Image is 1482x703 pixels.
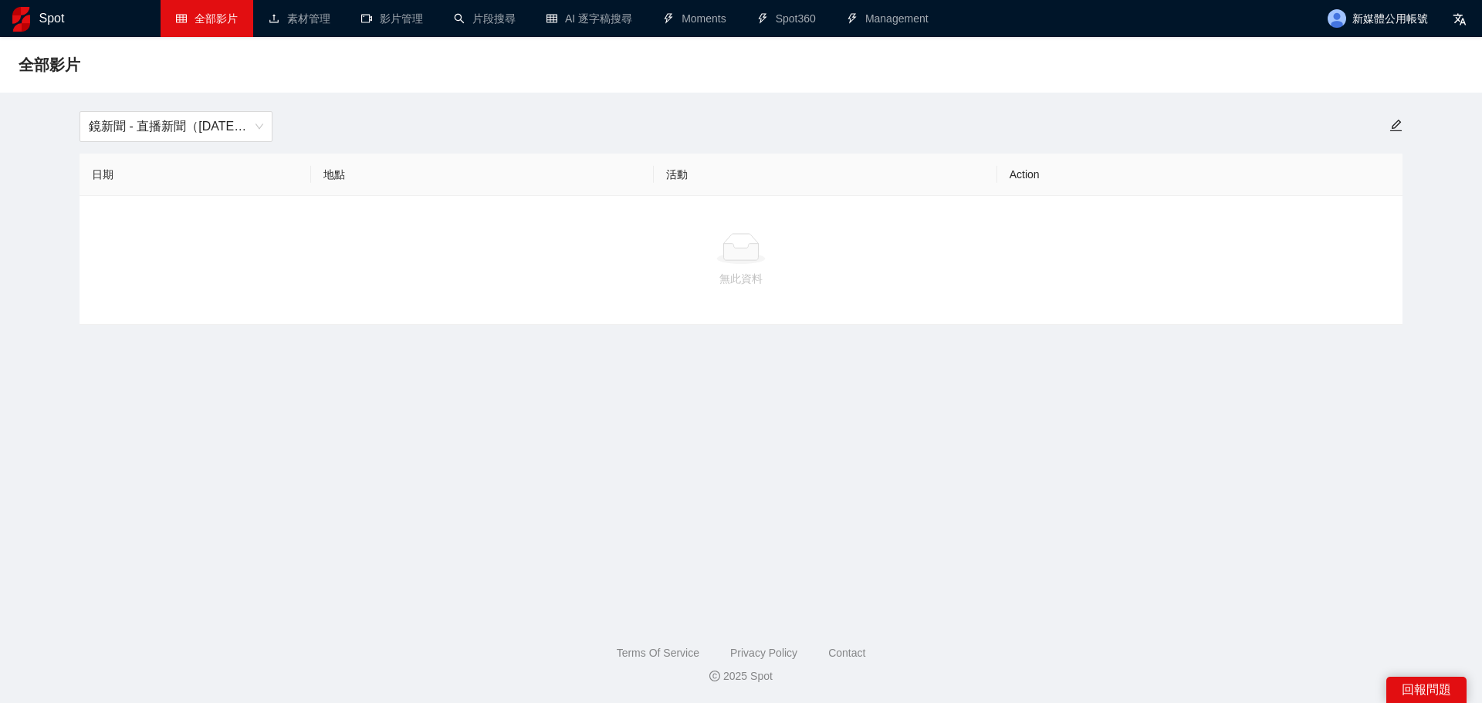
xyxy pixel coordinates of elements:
a: thunderboltSpot360 [757,12,816,25]
span: edit [1389,119,1402,132]
div: 2025 Spot [12,668,1470,684]
a: Terms Of Service [617,647,699,659]
a: search片段搜尋 [454,12,516,25]
span: table [176,13,187,24]
a: thunderboltManagement [847,12,929,25]
th: 日期 [80,154,311,196]
div: 回報問題 [1386,677,1467,703]
div: 無此資料 [92,270,1390,287]
a: tableAI 逐字稿搜尋 [546,12,632,25]
a: Contact [828,647,865,659]
img: avatar [1328,9,1346,28]
span: 全部影片 [19,52,80,77]
span: 鏡新聞 - 直播新聞（2025-2027） [89,112,263,141]
a: upload素材管理 [269,12,330,25]
th: 地點 [311,154,654,196]
th: Action [997,154,1402,196]
span: copyright [709,671,720,681]
a: video-camera影片管理 [361,12,423,25]
a: Privacy Policy [730,647,797,659]
span: 全部影片 [195,12,238,25]
img: logo [12,7,30,32]
th: 活動 [654,154,996,196]
a: thunderboltMoments [663,12,726,25]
